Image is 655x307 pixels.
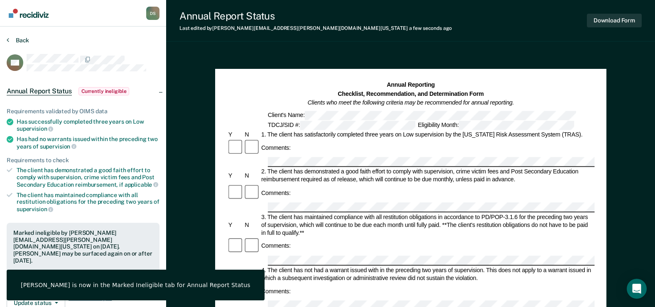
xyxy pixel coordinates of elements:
[40,143,76,150] span: supervision
[338,90,484,97] strong: Checklist, Recommendation, and Determination Form
[179,10,452,22] div: Annual Report Status
[17,206,53,212] span: supervision
[125,181,158,188] span: applicable
[409,25,452,31] span: a few seconds ago
[587,14,642,27] button: Download Form
[17,167,159,188] div: The client has demonstrated a good faith effort to comply with supervision, crime victim fees and...
[266,111,577,120] div: Client's Name:
[260,168,595,183] div: 2. The client has demonstrated a good faith effort to comply with supervision, crime victim fees ...
[146,7,159,20] div: D S
[260,288,292,295] div: Comments:
[260,242,292,250] div: Comments:
[179,25,452,31] div: Last edited by [PERSON_NAME][EMAIL_ADDRESS][PERSON_NAME][DOMAIN_NAME][US_STATE]
[260,189,292,197] div: Comments:
[17,125,53,132] span: supervision
[243,172,260,180] div: N
[260,144,292,152] div: Comments:
[7,108,159,115] div: Requirements validated by OIMS data
[307,99,514,106] em: Clients who meet the following criteria may be recommended for annual reporting.
[17,136,159,150] div: Has had no warrants issued within the preceding two years of
[17,118,159,132] div: Has successfully completed three years on Low
[266,121,416,130] div: TDCJ/SID #:
[260,266,595,282] div: 4. The client has not had a warrant issued with in the preceding two years of supervision. This d...
[260,213,595,236] div: 3. The client has maintained compliance with all restitution obligations in accordance to PD/POP-...
[627,279,647,299] div: Open Intercom Messenger
[21,281,250,289] div: [PERSON_NAME] is now in the Marked Ineligible tab for Annual Report Status
[79,87,130,95] span: Currently ineligible
[227,221,243,229] div: Y
[387,81,435,88] strong: Annual Reporting
[7,87,72,95] span: Annual Report Status
[17,192,159,213] div: The client has maintained compliance with all restitution obligations for the preceding two years of
[13,229,153,264] div: Marked ineligible by [PERSON_NAME][EMAIL_ADDRESS][PERSON_NAME][DOMAIN_NAME][US_STATE] on [DATE]. ...
[260,130,595,138] div: 1. The client has satisfactorily completed three years on Low supervision by the [US_STATE] Risk ...
[227,172,243,180] div: Y
[7,37,29,44] button: Back
[243,130,260,138] div: N
[146,7,159,20] button: Profile dropdown button
[7,157,159,164] div: Requirements to check
[243,221,260,229] div: N
[9,9,49,18] img: Recidiviz
[227,130,243,138] div: Y
[417,121,575,130] div: Eligibility Month:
